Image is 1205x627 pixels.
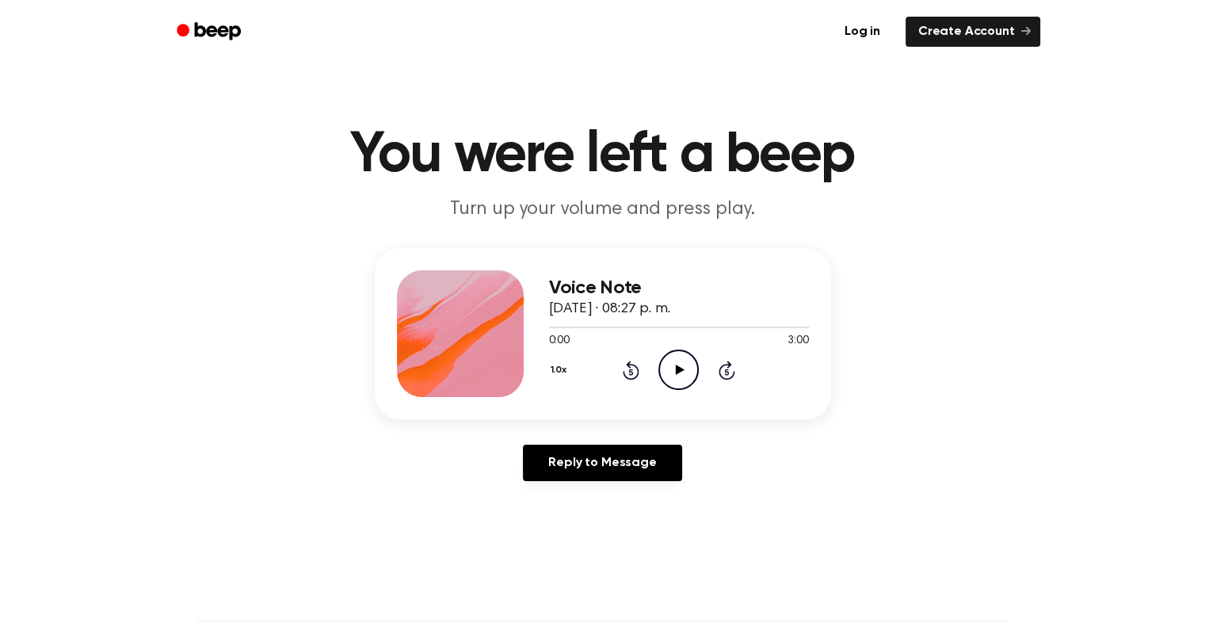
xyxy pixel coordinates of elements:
span: 3:00 [787,333,808,350]
a: Reply to Message [523,445,681,481]
span: [DATE] · 08:27 p. m. [549,302,670,316]
button: 1.0x [549,357,573,384]
p: Turn up your volume and press play. [299,197,907,223]
a: Create Account [906,17,1040,47]
h1: You were left a beep [197,127,1009,184]
a: Log in [829,13,896,50]
h3: Voice Note [549,277,809,299]
span: 0:00 [549,333,570,350]
a: Beep [166,17,255,48]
